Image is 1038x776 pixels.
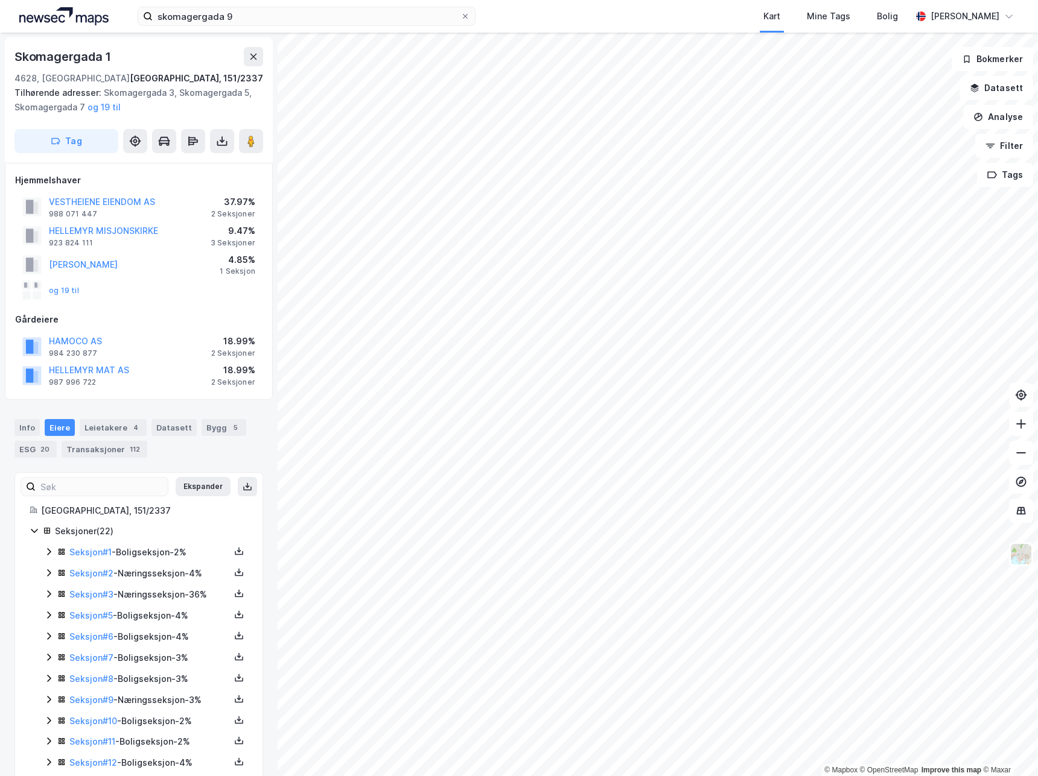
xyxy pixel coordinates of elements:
[69,716,117,726] a: Seksjon#10
[69,589,113,599] a: Seksjon#3
[69,545,230,560] div: - Boligseksjon - 2%
[211,334,255,349] div: 18.99%
[69,757,117,768] a: Seksjon#12
[69,568,113,578] a: Seksjon#2
[211,238,255,248] div: 3 Seksjoner
[963,105,1033,129] button: Analyse
[978,718,1038,776] iframe: Chat Widget
[211,209,255,219] div: 2 Seksjoner
[15,173,263,188] div: Hjemmelshaver
[45,419,75,436] div: Eiere
[14,87,104,98] span: Tilhørende adresser:
[69,672,230,686] div: - Boligseksjon - 3%
[14,86,253,115] div: Skomagergada 3, Skomagergada 5, Skomagergada 7
[975,134,1033,158] button: Filter
[80,419,147,436] div: Leietakere
[151,419,197,436] div: Datasett
[69,629,230,644] div: - Boligseksjon - 4%
[69,695,113,705] a: Seksjon#9
[49,238,93,248] div: 923 824 111
[922,766,981,774] a: Improve this map
[978,718,1038,776] div: Kontrollprogram for chat
[952,47,1033,71] button: Bokmerker
[69,566,230,581] div: - Næringsseksjon - 4%
[69,714,230,728] div: - Boligseksjon - 2%
[41,503,248,518] div: [GEOGRAPHIC_DATA], 151/2337
[49,377,96,387] div: 987 996 722
[38,443,52,455] div: 20
[36,478,168,496] input: Søk
[824,766,858,774] a: Mapbox
[877,9,898,24] div: Bolig
[130,421,142,434] div: 4
[220,253,255,267] div: 4.85%
[69,547,112,557] a: Seksjon#1
[14,419,40,436] div: Info
[62,441,147,458] div: Transaksjoner
[211,363,255,377] div: 18.99%
[69,693,230,707] div: - Næringsseksjon - 3%
[211,349,255,358] div: 2 Seksjoner
[14,47,113,66] div: Skomagergada 1
[49,349,97,358] div: 984 230 877
[220,267,255,276] div: 1 Seksjon
[860,766,919,774] a: OpenStreetMap
[69,608,230,623] div: - Boligseksjon - 4%
[69,736,115,746] a: Seksjon#11
[14,129,118,153] button: Tag
[211,377,255,387] div: 2 Seksjoner
[69,631,113,642] a: Seksjon#6
[176,477,231,496] button: Ekspander
[69,734,230,749] div: - Boligseksjon - 2%
[55,524,248,538] div: Seksjoner ( 22 )
[127,443,142,455] div: 112
[211,224,255,238] div: 9.47%
[19,7,109,25] img: logo.a4113a55bc3d86da70a041830d287a7e.svg
[931,9,999,24] div: [PERSON_NAME]
[977,163,1033,187] button: Tags
[960,76,1033,100] button: Datasett
[202,419,246,436] div: Bygg
[49,209,97,219] div: 988 071 447
[69,673,113,684] a: Seksjon#8
[130,71,263,86] div: [GEOGRAPHIC_DATA], 151/2337
[69,610,113,620] a: Seksjon#5
[211,195,255,209] div: 37.97%
[153,7,460,25] input: Søk på adresse, matrikkel, gårdeiere, leietakere eller personer
[14,71,130,86] div: 4628, [GEOGRAPHIC_DATA]
[807,9,850,24] div: Mine Tags
[69,755,230,770] div: - Boligseksjon - 4%
[69,651,230,665] div: - Boligseksjon - 3%
[69,652,113,663] a: Seksjon#7
[763,9,780,24] div: Kart
[229,421,241,434] div: 5
[14,441,57,458] div: ESG
[1010,543,1033,566] img: Z
[69,587,230,602] div: - Næringsseksjon - 36%
[15,312,263,327] div: Gårdeiere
